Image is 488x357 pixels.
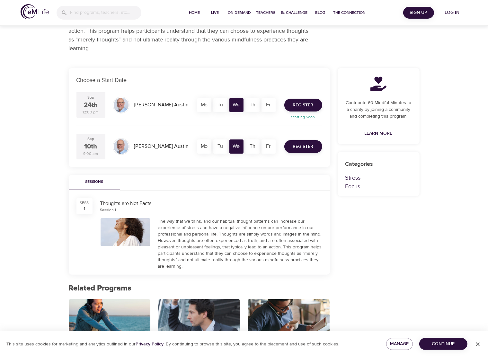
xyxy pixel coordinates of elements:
[313,9,328,16] span: Blog
[80,200,89,206] div: SESS
[362,128,395,139] a: Learn More
[365,129,393,138] span: Learn More
[132,99,191,111] div: [PERSON_NAME] Austin
[100,207,116,213] div: Session 1
[439,9,465,17] span: Log in
[245,139,260,154] div: Th
[437,7,467,19] button: Log in
[406,9,431,17] span: Sign Up
[245,98,260,112] div: Th
[213,98,227,112] div: Tu
[213,139,227,154] div: Tu
[21,4,49,19] img: logo
[84,151,98,156] div: 9:00 am
[281,9,308,16] span: 1% Challenge
[293,143,314,151] span: Register
[84,101,98,110] div: 24th
[73,179,116,185] span: Sessions
[345,100,412,120] p: Contribute 60 Mindful Minutes to a charity by joining a community and completing this program.
[87,136,94,142] div: Sep
[132,140,191,153] div: [PERSON_NAME] Austin
[333,9,366,16] span: The Connection
[83,110,99,115] div: 12:00 pm
[345,174,412,182] p: Stress
[262,98,276,112] div: Fr
[262,139,276,154] div: Fr
[197,139,211,154] div: Mo
[403,7,434,19] button: Sign Up
[284,99,322,112] button: Register
[284,140,322,153] button: Register
[229,98,244,112] div: We
[87,95,94,100] div: Sep
[391,340,408,348] span: Manage
[345,160,412,168] p: Categories
[69,282,330,294] p: Related Programs
[229,139,244,154] div: We
[158,218,322,270] div: The way that we think, and our habitual thought patterns can increase our experience of stress an...
[280,114,326,120] p: Starting Soon
[293,101,314,109] span: Register
[84,206,85,212] div: 1
[345,182,412,191] p: Focus
[208,9,223,16] span: Live
[187,9,202,16] span: Home
[100,200,322,207] div: Thoughts are Not Facts
[84,142,97,151] div: 10th
[424,340,462,348] span: Continue
[70,6,141,20] input: Find programs, teachers, etc...
[197,98,211,112] div: Mo
[76,76,322,85] p: Choose a Start Date
[136,341,164,347] a: Privacy Policy
[256,9,276,16] span: Teachers
[419,338,467,350] button: Continue
[228,9,251,16] span: On-Demand
[386,338,413,350] button: Manage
